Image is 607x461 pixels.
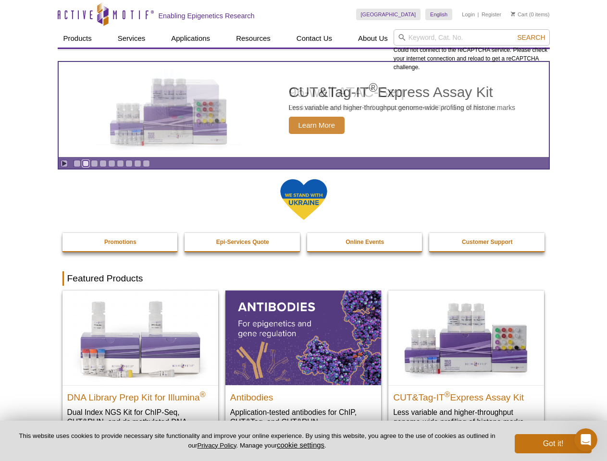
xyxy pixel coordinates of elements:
p: This website uses cookies to provide necessary site functionality and improve your online experie... [15,432,499,450]
a: Resources [230,29,276,48]
strong: Online Events [346,239,384,245]
iframe: Intercom live chat [574,428,597,451]
a: Promotions [62,233,179,251]
a: Applications [165,29,216,48]
a: CUT&Tag-IT® Express Assay Kit CUT&Tag-IT®Express Assay Kit Less variable and higher-throughput ge... [388,291,544,436]
a: Go to slide 9 [143,160,150,167]
strong: Customer Support [462,239,512,245]
a: About Us [352,29,394,48]
img: DNA Library Prep Kit for Illumina [62,291,218,385]
h2: DNA Library Prep Kit for Illumina [67,388,213,402]
p: Less variable and higher-throughput genome-wide profiling of histone marks​. [393,407,539,427]
sup: ® [200,390,206,398]
a: Go to slide 7 [125,160,133,167]
a: DNA Library Prep Kit for Illumina DNA Library Prep Kit for Illumina® Dual Index NGS Kit for ChIP-... [62,291,218,446]
strong: Epi-Services Quote [216,239,269,245]
p: Dual Index NGS Kit for ChIP-Seq, CUT&RUN, and ds methylated DNA assays. [67,407,213,437]
a: Epi-Services Quote [185,233,301,251]
img: We Stand With Ukraine [280,178,328,221]
a: Go to slide 5 [108,160,115,167]
a: Go to slide 1 [74,160,81,167]
h2: Antibodies [230,388,376,402]
h2: Enabling Epigenetics Research [159,12,255,20]
h2: CUT&Tag-IT Express Assay Kit [393,388,539,402]
li: | [478,9,479,20]
img: All Antibodies [225,291,381,385]
a: Login [462,11,475,18]
input: Keyword, Cat. No. [394,29,550,46]
a: Go to slide 8 [134,160,141,167]
a: All Antibodies Antibodies Application-tested antibodies for ChIP, CUT&Tag, and CUT&RUN. [225,291,381,436]
button: Got it! [515,434,592,453]
a: Register [482,11,501,18]
a: Toggle autoplay [61,160,68,167]
div: Could not connect to the reCAPTCHA service. Please check your internet connection and reload to g... [394,29,550,72]
a: Go to slide 2 [82,160,89,167]
a: Go to slide 6 [117,160,124,167]
a: Privacy Policy [197,442,236,449]
a: [GEOGRAPHIC_DATA] [356,9,421,20]
li: (0 items) [511,9,550,20]
sup: ® [445,390,450,398]
a: Products [58,29,98,48]
a: English [425,9,452,20]
a: Services [112,29,151,48]
img: CUT&Tag-IT® Express Assay Kit [388,291,544,385]
a: Customer Support [429,233,545,251]
img: Your Cart [511,12,515,16]
button: Search [514,33,548,42]
span: Search [517,34,545,41]
h2: Featured Products [62,271,545,286]
a: Contact Us [291,29,338,48]
a: Online Events [307,233,423,251]
strong: Promotions [104,239,136,245]
a: Go to slide 3 [91,160,98,167]
a: Go to slide 4 [99,160,107,167]
p: Application-tested antibodies for ChIP, CUT&Tag, and CUT&RUN. [230,407,376,427]
a: Cart [511,11,528,18]
button: cookie settings [277,441,324,449]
